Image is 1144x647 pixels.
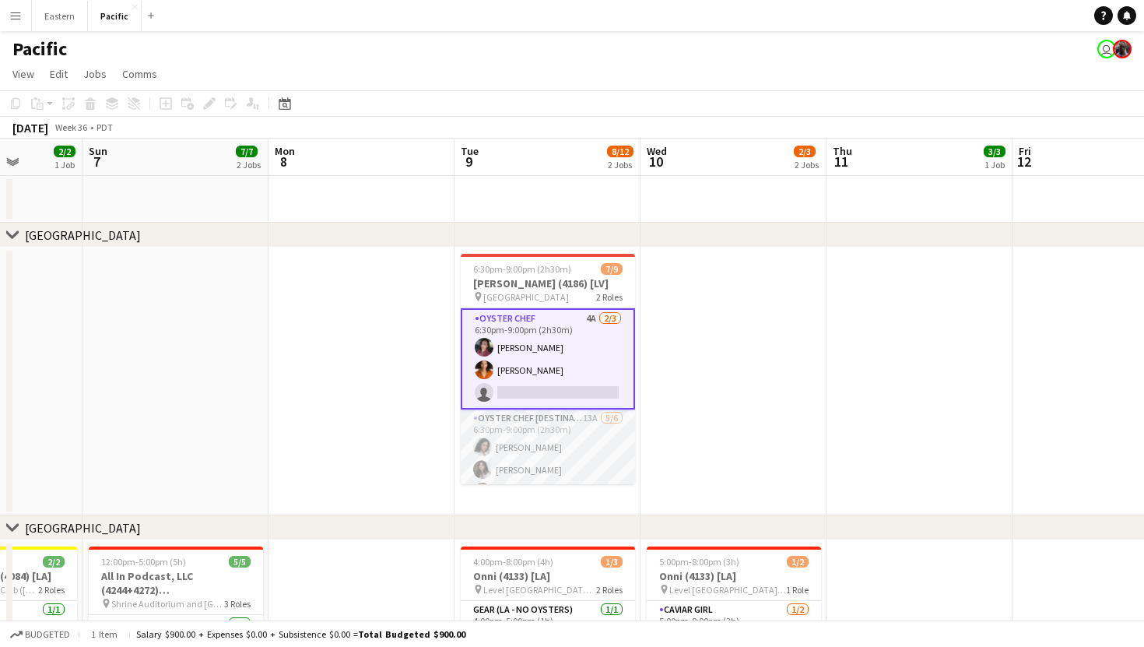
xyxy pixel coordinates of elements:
[86,153,107,171] span: 7
[830,153,852,171] span: 11
[461,254,635,484] app-job-card: 6:30pm-9:00pm (2h30m)7/9[PERSON_NAME] (4186) [LV] [GEOGRAPHIC_DATA]2 RolesOyster Chef4A2/36:30pm-...
[86,628,123,640] span: 1 item
[272,153,295,171] span: 8
[483,291,569,303] span: [GEOGRAPHIC_DATA]
[786,584,809,596] span: 1 Role
[483,584,596,596] span: Level [GEOGRAPHIC_DATA] - [GEOGRAPHIC_DATA]
[38,584,65,596] span: 2 Roles
[473,263,571,275] span: 6:30pm-9:00pm (2h30m)
[644,153,667,171] span: 10
[89,144,107,158] span: Sun
[25,520,141,536] div: [GEOGRAPHIC_DATA]
[461,276,635,290] h3: [PERSON_NAME] (4186) [LV]
[25,227,141,243] div: [GEOGRAPHIC_DATA]
[101,556,186,568] span: 12:00pm-5:00pm (5h)
[795,159,819,171] div: 2 Jobs
[461,569,635,583] h3: Onni (4133) [LA]
[229,556,251,568] span: 5/5
[1019,144,1031,158] span: Fri
[833,144,852,158] span: Thu
[111,598,224,610] span: Shrine Auditorium and [GEOGRAPHIC_DATA]
[83,67,107,81] span: Jobs
[12,37,67,61] h1: Pacific
[596,584,623,596] span: 2 Roles
[224,598,251,610] span: 3 Roles
[647,569,821,583] h3: Onni (4133) [LA]
[12,120,48,135] div: [DATE]
[44,64,74,84] a: Edit
[12,67,34,81] span: View
[647,144,667,158] span: Wed
[601,263,623,275] span: 7/9
[794,146,816,157] span: 2/3
[237,159,261,171] div: 2 Jobs
[116,64,163,84] a: Comms
[984,159,1005,171] div: 1 Job
[461,410,635,575] app-card-role: Oyster Chef [DESTINATION]13A5/66:30pm-9:00pm (2h30m)[PERSON_NAME][PERSON_NAME]
[122,67,157,81] span: Comms
[6,64,40,84] a: View
[659,556,739,568] span: 5:00pm-8:00pm (3h)
[461,308,635,410] app-card-role: Oyster Chef4A2/36:30pm-9:00pm (2h30m)[PERSON_NAME][PERSON_NAME]
[608,159,633,171] div: 2 Jobs
[607,146,633,157] span: 8/12
[1097,40,1116,58] app-user-avatar: Michael Bourie
[77,64,113,84] a: Jobs
[236,146,258,157] span: 7/7
[97,121,113,133] div: PDT
[43,556,65,568] span: 2/2
[458,153,479,171] span: 9
[88,1,142,31] button: Pacific
[275,144,295,158] span: Mon
[358,628,465,640] span: Total Budgeted $900.00
[984,146,1005,157] span: 3/3
[1113,40,1132,58] app-user-avatar: Jeremiah Bell
[596,291,623,303] span: 2 Roles
[669,584,786,596] span: Level [GEOGRAPHIC_DATA] - [GEOGRAPHIC_DATA]
[50,67,68,81] span: Edit
[54,159,75,171] div: 1 Job
[51,121,90,133] span: Week 36
[1016,153,1031,171] span: 12
[136,628,465,640] div: Salary $900.00 + Expenses $0.00 + Subsistence $0.00 =
[601,556,623,568] span: 1/3
[32,1,88,31] button: Eastern
[8,626,72,643] button: Budgeted
[461,144,479,158] span: Tue
[89,569,263,597] h3: All In Podcast, LLC (4244+4272) [[GEOGRAPHIC_DATA]]
[473,556,553,568] span: 4:00pm-8:00pm (4h)
[787,556,809,568] span: 1/2
[54,146,75,157] span: 2/2
[25,629,70,640] span: Budgeted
